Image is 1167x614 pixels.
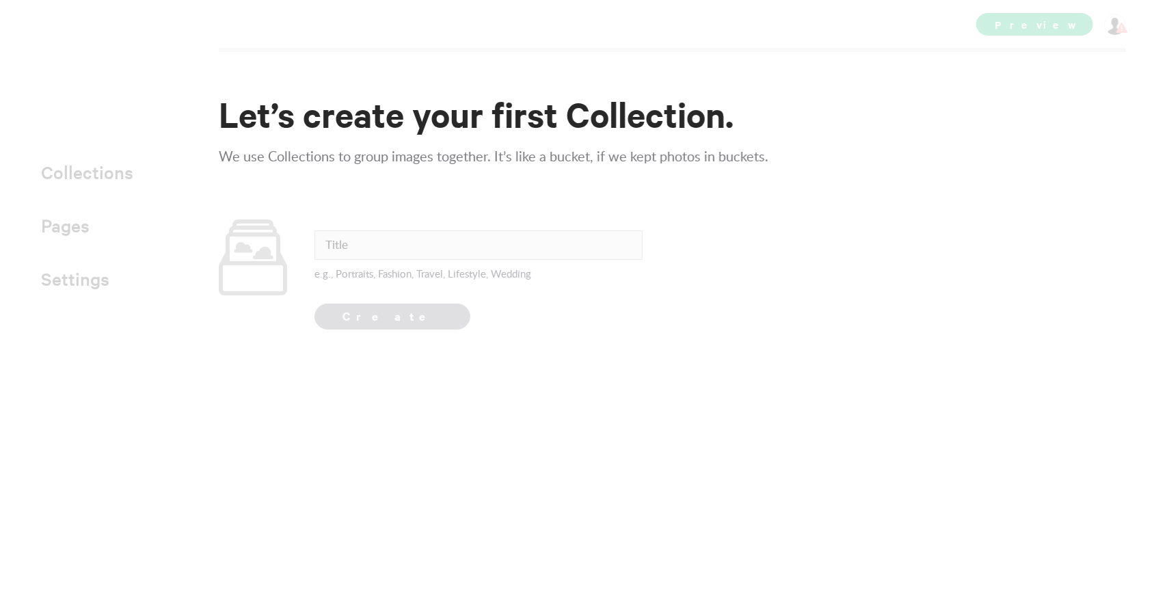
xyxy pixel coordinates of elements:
span: , Wedding [486,269,531,280]
input: Title [314,230,643,260]
span: Create [343,308,442,324]
button: Create [314,304,470,330]
h1: Let’s create your first Collection. [219,93,1140,137]
p: We use Collections to group images together. It’s like a bucket, if we kept photos in buckets. [219,146,1140,168]
p: e.g., Portraits, Fashion, Travel, Lifestyle [314,267,643,283]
